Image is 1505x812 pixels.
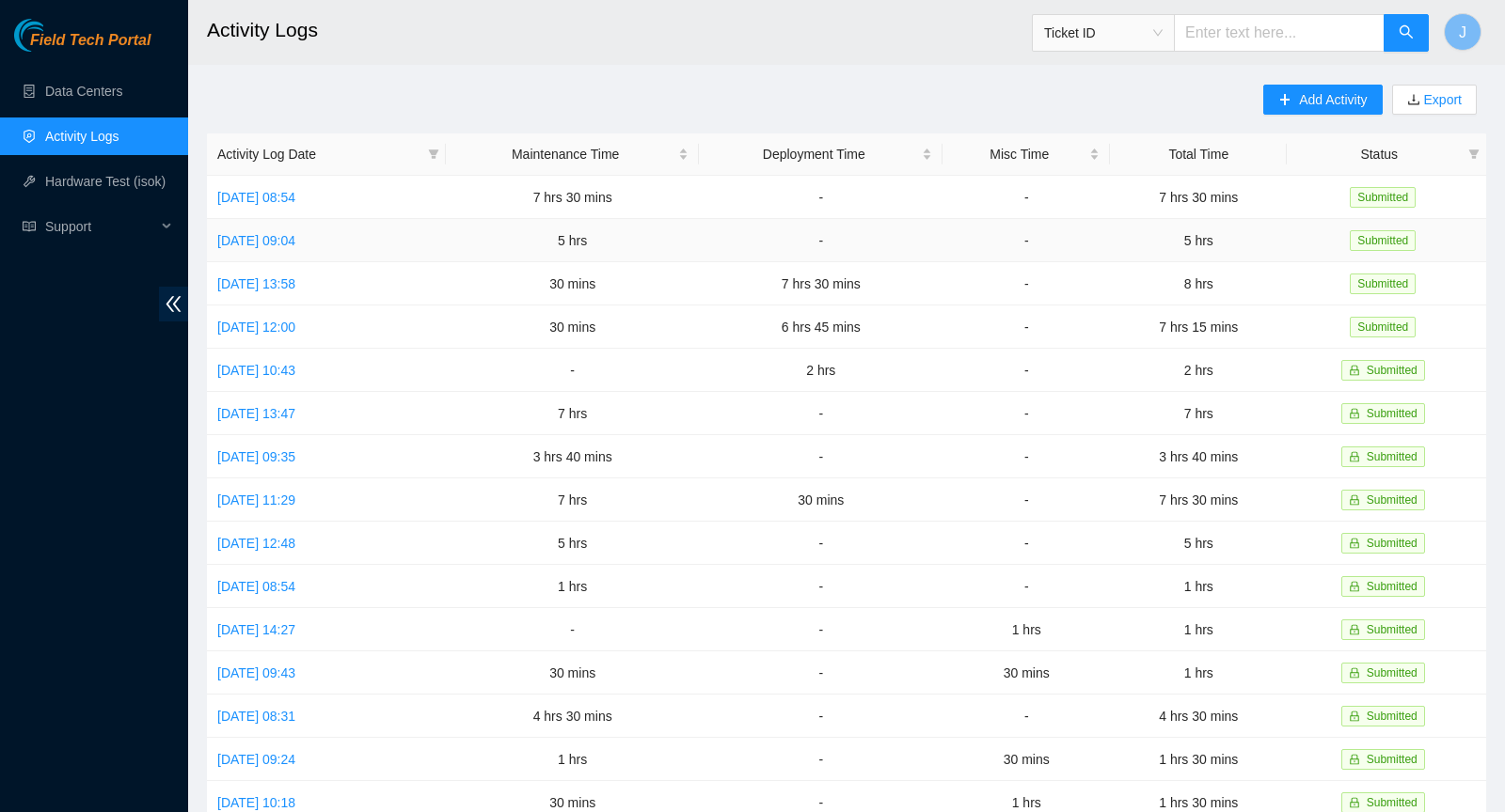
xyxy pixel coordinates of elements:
[217,320,295,335] a: [DATE] 12:00
[30,32,150,50] span: Field Tech Portal
[1367,493,1418,507] span: Submitted
[446,349,699,392] td: -
[1367,796,1418,809] span: Submitted
[699,305,943,349] td: 6 hrs 45 mins
[1349,667,1360,679] span: lock
[446,565,699,608] td: 1 hrs
[446,522,699,565] td: 5 hrs
[1367,580,1418,593] span: Submitted
[943,176,1110,219] td: -
[699,262,943,305] td: 7 hrs 30 mins
[1110,219,1287,262] td: 5 hrs
[943,349,1110,392] td: -
[1110,262,1287,305] td: 8 hrs
[1110,435,1287,478] td: 3 hrs 40 mins
[45,129,119,144] a: Activity Logs
[446,651,699,695] td: 30 mins
[1349,797,1360,808] span: lock
[1350,187,1416,208] span: Submitted
[699,392,943,435] td: -
[699,478,943,522] td: 30 mins
[424,140,443,168] span: filter
[1392,85,1477,115] button: downloadExport
[699,695,943,738] td: -
[217,363,295,378] a: [DATE] 10:43
[446,478,699,522] td: 7 hrs
[943,651,1110,695] td: 30 mins
[217,492,295,507] a: [DATE] 11:29
[1044,19,1163,47] span: Ticket ID
[159,287,188,321] span: double-left
[1110,565,1287,608] td: 1 hrs
[217,665,295,680] a: [DATE] 09:43
[1110,133,1287,176] th: Total Time
[446,305,699,349] td: 30 mins
[1110,695,1287,738] td: 4 hrs 30 mins
[446,219,699,262] td: 5 hrs
[1444,13,1481,51] button: J
[1349,408,1360,419] span: lock
[1399,24,1414,42] span: search
[217,579,295,594] a: [DATE] 08:54
[1110,651,1287,695] td: 1 hrs
[943,522,1110,565] td: -
[1349,451,1360,462] span: lock
[23,220,36,233] span: read
[1367,450,1418,463] span: Submitted
[1384,14,1429,52] button: search
[1420,92,1462,107] a: Export
[1110,738,1287,781] td: 1 hrs 30 mins
[45,174,166,189] a: Hardware Test (isok)
[1110,478,1287,522] td: 7 hrs 30 mins
[446,176,699,219] td: 7 hrs 30 mins
[446,608,699,651] td: -
[943,435,1110,478] td: -
[1349,365,1360,376] span: lock
[45,84,122,99] a: Data Centers
[1367,710,1418,723] span: Submitted
[943,695,1110,738] td: -
[1350,230,1416,251] span: Submitted
[1349,538,1360,549] span: lock
[943,608,1110,651] td: 1 hrs
[1350,317,1416,337] span: Submitted
[1278,93,1291,108] span: plus
[1465,140,1483,168] span: filter
[446,262,699,305] td: 30 mins
[217,233,295,248] a: [DATE] 09:04
[943,219,1110,262] td: -
[217,536,295,551] a: [DATE] 12:48
[943,392,1110,435] td: -
[699,738,943,781] td: -
[1349,494,1360,506] span: lock
[1367,753,1418,766] span: Submitted
[446,392,699,435] td: 7 hrs
[217,795,295,810] a: [DATE] 10:18
[1174,14,1385,52] input: Enter text here...
[699,349,943,392] td: 2 hrs
[1367,364,1418,377] span: Submitted
[1263,85,1382,115] button: plusAdd Activity
[699,565,943,608] td: -
[217,406,295,421] a: [DATE] 13:47
[1349,710,1360,722] span: lock
[1299,89,1367,110] span: Add Activity
[217,144,420,164] span: Activity Log Date
[217,622,295,637] a: [DATE] 14:27
[699,522,943,565] td: -
[1350,273,1416,294] span: Submitted
[699,219,943,262] td: -
[217,752,295,767] a: [DATE] 09:24
[699,435,943,478] td: -
[1349,581,1360,592] span: lock
[1367,623,1418,636] span: Submitted
[943,478,1110,522] td: -
[699,651,943,695] td: -
[1110,608,1287,651] td: 1 hrs
[217,449,295,464] a: [DATE] 09:35
[699,608,943,651] td: -
[943,262,1110,305] td: -
[1407,93,1420,108] span: download
[217,276,295,291] a: [DATE] 13:58
[1367,407,1418,420] span: Submitted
